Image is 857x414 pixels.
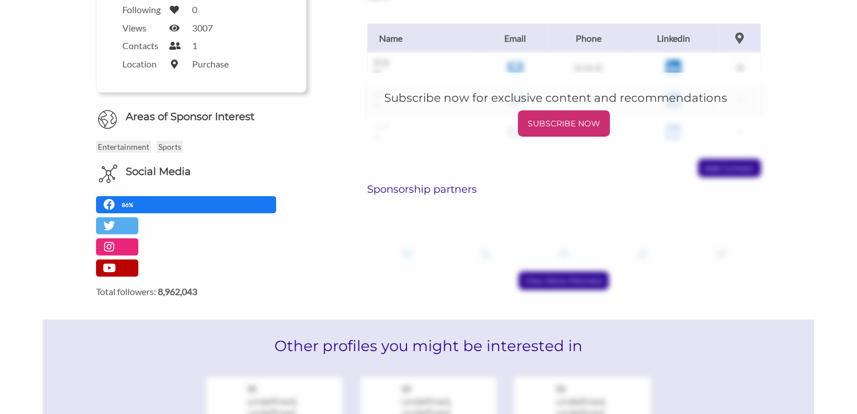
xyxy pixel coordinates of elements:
[98,110,117,129] img: Globe Icon
[43,320,814,372] h2: Other profiles you might be interested in
[549,23,628,53] th: Phone
[192,22,213,33] label: 3007
[157,141,183,153] p: Sports
[384,110,743,137] a: SUBSCRIBE NOW
[192,58,229,69] label: Purchase
[126,165,191,179] h6: Social Media
[192,4,197,15] label: 0
[87,110,314,124] h6: Areas of Sponsor Interest
[122,40,162,51] label: Contacts
[192,40,197,51] label: 1
[628,23,719,53] th: Linkedin
[384,90,743,106] h5: Subscribe now for exclusive content and recommendations
[158,286,197,297] strong: 8,962,043
[99,165,117,183] img: Social Media Icon
[96,141,151,153] p: Entertainment
[122,58,162,69] label: Location
[367,183,760,196] h6: Sponsorship partners
[482,23,549,53] th: Email
[122,22,162,33] label: Views
[96,286,306,297] label: Total followers:
[122,4,162,15] label: Following
[122,200,136,210] p: 86%
[368,23,482,53] th: Name
[523,115,605,132] p: SUBSCRIBE NOW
